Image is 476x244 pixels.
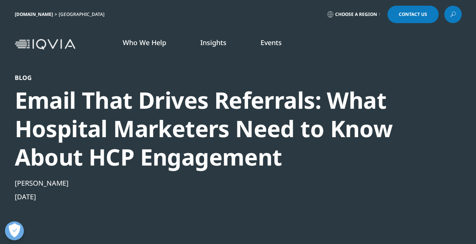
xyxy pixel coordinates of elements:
a: Contact Us [387,6,439,23]
div: Blog [15,74,421,81]
span: Choose a Region [335,11,377,17]
nav: Primary [78,27,462,62]
a: Who We Help [123,38,166,47]
a: Events [261,38,282,47]
div: [PERSON_NAME] [15,178,421,188]
div: [DATE] [15,192,421,201]
div: [GEOGRAPHIC_DATA] [59,11,108,17]
a: [DOMAIN_NAME] [15,11,53,17]
button: Open Preferences [5,221,24,240]
img: IQVIA Healthcare Information Technology and Pharma Clinical Research Company [15,39,75,50]
div: Email That Drives Referrals: What Hospital Marketers Need to Know About HCP Engagement [15,86,421,171]
span: Contact Us [399,12,427,17]
a: Insights [200,38,226,47]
